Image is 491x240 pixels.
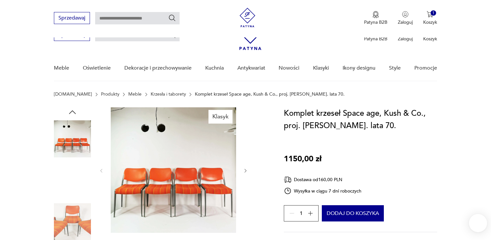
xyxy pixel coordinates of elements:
a: Meble [128,92,142,97]
p: Patyna B2B [364,36,387,42]
span: 1 [300,211,303,216]
img: Patyna - sklep z meblami i dekoracjami vintage [238,8,257,27]
a: Krzesła i taborety [151,92,186,97]
p: Koszyk [423,19,437,25]
img: Zdjęcie produktu Komplet krzeseł Space age, Kush & Co., proj. Prof. Hans Ell. lata 70. [111,107,236,233]
p: Komplet krzeseł Space age, Kush & Co., proj. [PERSON_NAME]. lata 70. [195,92,345,97]
p: 1150,00 zł [284,153,321,165]
img: Ikona dostawy [284,176,292,184]
img: Zdjęcie produktu Komplet krzeseł Space age, Kush & Co., proj. Prof. Hans Ell. lata 70. [54,120,91,157]
a: Dekoracje i przechowywanie [124,56,192,81]
img: Zdjęcie produktu Komplet krzeseł Space age, Kush & Co., proj. Prof. Hans Ell. lata 70. [54,162,91,199]
div: Wysyłka w ciągu 7 dni roboczych [284,187,362,195]
a: Meble [54,56,69,81]
button: Patyna B2B [364,11,387,25]
img: Ikonka użytkownika [402,11,409,18]
a: Ikona medaluPatyna B2B [364,11,387,25]
a: Sprzedawaj [54,16,90,21]
a: [DOMAIN_NAME] [54,92,92,97]
a: Klasyki [313,56,329,81]
a: Kuchnia [205,56,224,81]
p: Patyna B2B [364,19,387,25]
button: Sprzedawaj [54,12,90,24]
a: Antykwariat [237,56,265,81]
a: Style [389,56,401,81]
p: Zaloguj [398,36,413,42]
a: Produkty [101,92,120,97]
a: Sprzedawaj [54,33,90,38]
img: Ikona koszyka [427,11,433,18]
a: Nowości [279,56,299,81]
a: Promocje [414,56,437,81]
p: Zaloguj [398,19,413,25]
div: Klasyk [208,110,233,124]
button: Szukaj [168,14,176,22]
iframe: Smartsupp widget button [469,214,487,232]
button: Zaloguj [398,11,413,25]
a: Ikony designu [343,56,375,81]
div: 1 [431,10,436,16]
img: Ikona medalu [372,11,379,18]
button: 1Koszyk [423,11,437,25]
a: Oświetlenie [83,56,111,81]
button: Dodaj do koszyka [322,205,384,221]
h1: Komplet krzeseł Space age, Kush & Co., proj. [PERSON_NAME]. lata 70. [284,107,437,132]
div: Dostawa od 160,00 PLN [284,176,362,184]
p: Koszyk [423,36,437,42]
